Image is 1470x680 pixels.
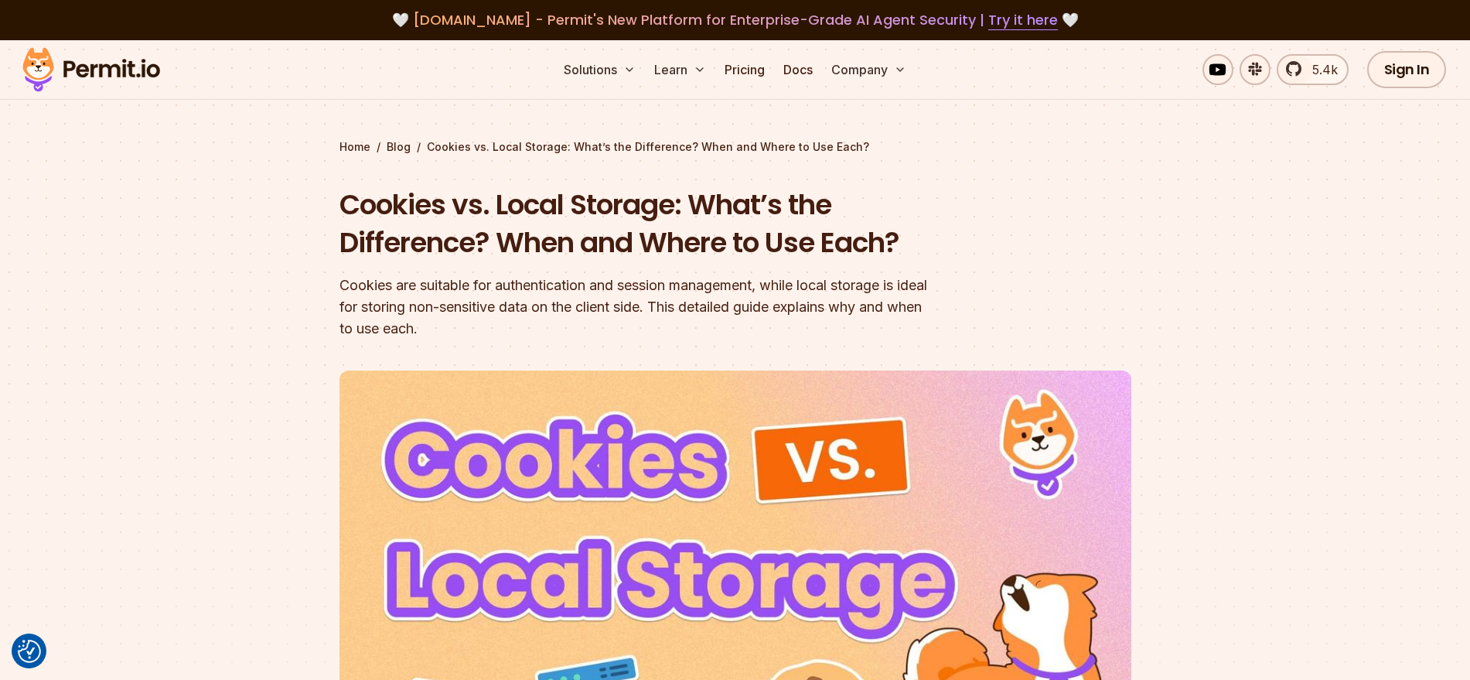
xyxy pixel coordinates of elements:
img: Revisit consent button [18,640,41,663]
button: Company [825,54,912,85]
h1: Cookies vs. Local Storage: What’s the Difference? When and Where to Use Each? [339,186,933,262]
button: Consent Preferences [18,640,41,663]
button: Solutions [558,54,642,85]
span: 5.4k [1303,60,1338,79]
div: Cookies are suitable for authentication and session management, while local storage is ideal for ... [339,275,933,340]
img: Permit logo [15,43,167,96]
div: / / [339,139,1131,155]
a: 5.4k [1277,54,1349,85]
a: Sign In [1367,51,1447,88]
a: Home [339,139,370,155]
a: Docs [777,54,819,85]
span: [DOMAIN_NAME] - Permit's New Platform for Enterprise-Grade AI Agent Security | [413,10,1058,29]
a: Pricing [718,54,771,85]
a: Try it here [988,10,1058,30]
a: Blog [387,139,411,155]
button: Learn [648,54,712,85]
div: 🤍 🤍 [37,9,1433,31]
